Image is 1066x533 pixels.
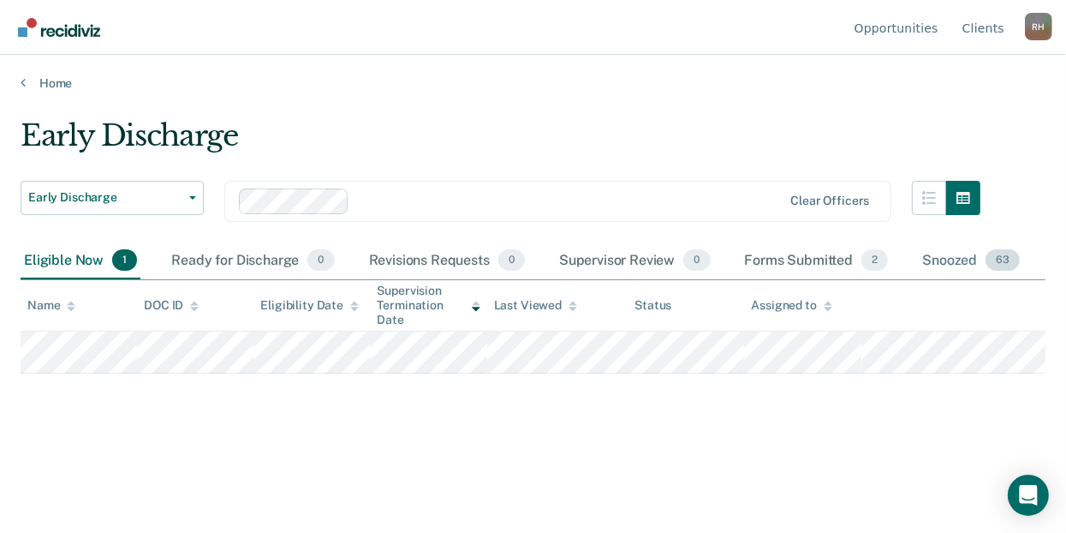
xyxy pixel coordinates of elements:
[919,243,1023,280] div: Snoozed63
[21,181,204,215] button: Early Discharge
[861,249,888,272] span: 2
[28,190,182,205] span: Early Discharge
[144,298,199,313] div: DOC ID
[556,243,714,280] div: Supervisor Review0
[260,298,359,313] div: Eligibility Date
[790,194,869,208] div: Clear officers
[366,243,528,280] div: Revisions Requests0
[21,118,980,167] div: Early Discharge
[27,298,75,313] div: Name
[21,75,1045,91] a: Home
[377,284,479,326] div: Supervision Termination Date
[634,298,671,313] div: Status
[21,243,140,280] div: Eligible Now1
[168,243,337,280] div: Ready for Discharge0
[112,249,137,272] span: 1
[683,249,710,272] span: 0
[741,243,892,280] div: Forms Submitted2
[751,298,831,313] div: Assigned to
[18,18,100,37] img: Recidiviz
[1025,13,1052,40] div: R H
[498,249,525,272] span: 0
[307,249,334,272] span: 0
[986,249,1020,272] span: 63
[1025,13,1052,40] button: Profile dropdown button
[1008,475,1049,516] div: Open Intercom Messenger
[494,298,577,313] div: Last Viewed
